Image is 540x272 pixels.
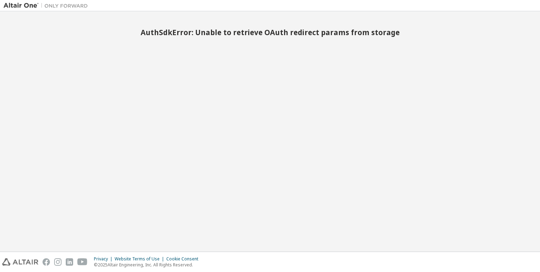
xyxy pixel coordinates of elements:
img: Altair One [4,2,91,9]
h2: AuthSdkError: Unable to retrieve OAuth redirect params from storage [4,28,536,37]
p: © 2025 Altair Engineering, Inc. All Rights Reserved. [94,262,202,268]
div: Website Terms of Use [115,256,166,262]
img: instagram.svg [54,258,62,266]
img: linkedin.svg [66,258,73,266]
div: Cookie Consent [166,256,202,262]
img: facebook.svg [43,258,50,266]
img: altair_logo.svg [2,258,38,266]
img: youtube.svg [77,258,88,266]
div: Privacy [94,256,115,262]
